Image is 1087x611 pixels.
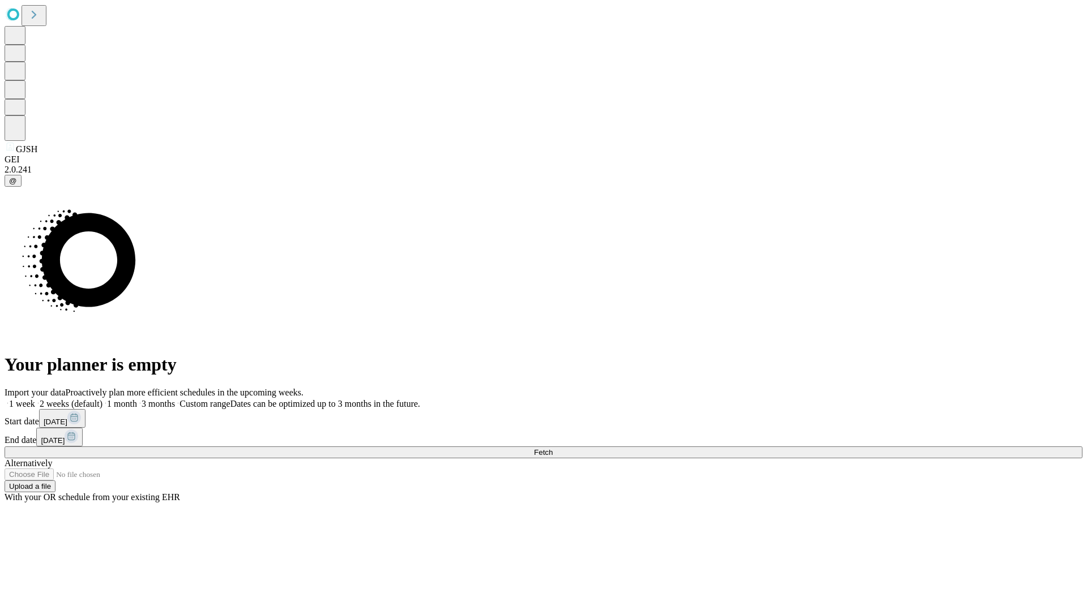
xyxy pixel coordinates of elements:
span: @ [9,177,17,185]
button: @ [5,175,22,187]
span: 3 months [142,399,175,408]
button: [DATE] [39,409,85,428]
span: Alternatively [5,458,52,468]
span: Dates can be optimized up to 3 months in the future. [230,399,420,408]
span: Custom range [179,399,230,408]
span: [DATE] [41,436,65,445]
button: [DATE] [36,428,83,446]
span: With your OR schedule from your existing EHR [5,492,180,502]
span: Proactively plan more efficient schedules in the upcoming weeks. [66,388,303,397]
span: 1 month [107,399,137,408]
span: [DATE] [44,418,67,426]
span: GJSH [16,144,37,154]
span: 2 weeks (default) [40,399,102,408]
span: Import your data [5,388,66,397]
button: Fetch [5,446,1082,458]
span: Fetch [534,448,553,457]
button: Upload a file [5,480,55,492]
span: 1 week [9,399,35,408]
div: GEI [5,154,1082,165]
div: End date [5,428,1082,446]
div: Start date [5,409,1082,428]
div: 2.0.241 [5,165,1082,175]
h1: Your planner is empty [5,354,1082,375]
